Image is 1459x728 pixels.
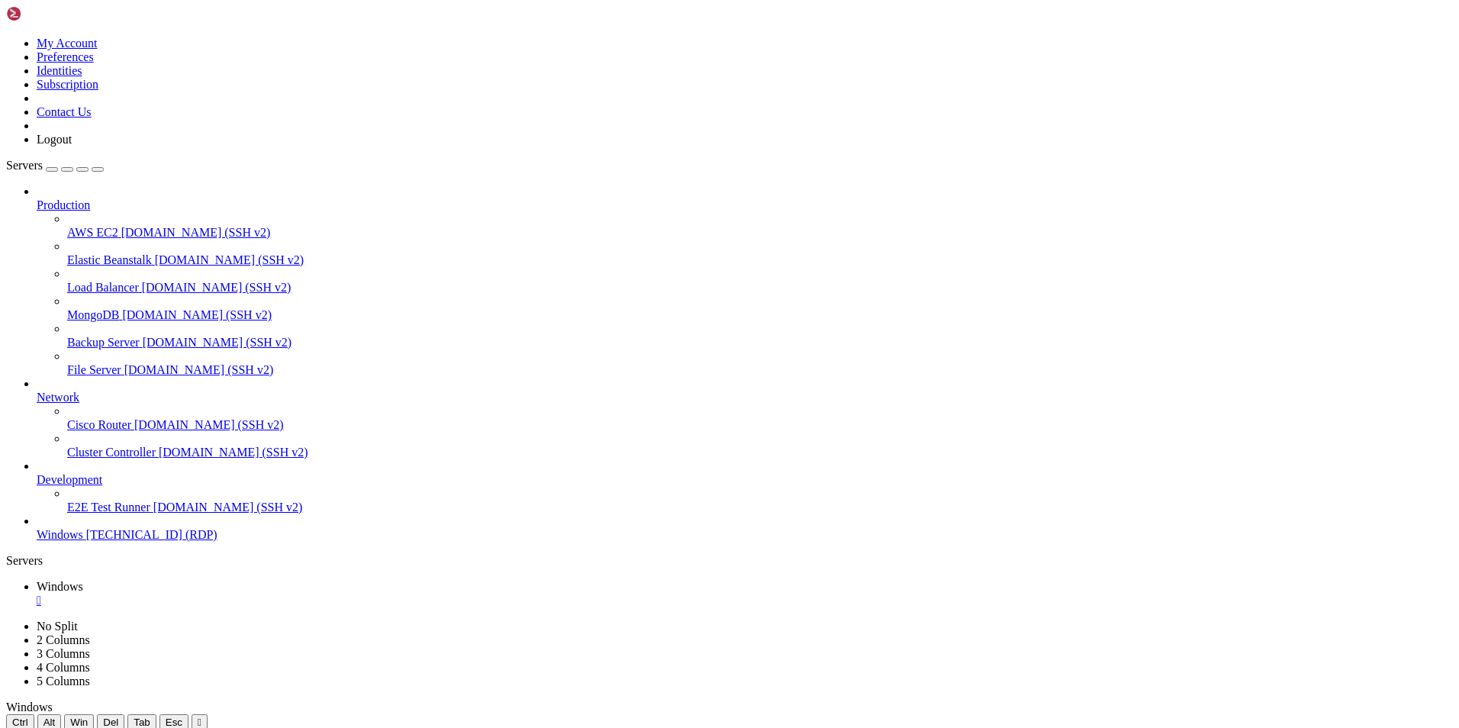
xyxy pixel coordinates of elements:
[124,363,274,376] span: [DOMAIN_NAME] (SSH v2)
[134,418,284,431] span: [DOMAIN_NAME] (SSH v2)
[155,253,304,266] span: [DOMAIN_NAME] (SSH v2)
[67,240,1453,267] li: Elastic Beanstalk [DOMAIN_NAME] (SSH v2)
[67,336,1453,350] a: Backup Server [DOMAIN_NAME] (SSH v2)
[67,212,1453,240] li: AWS EC2 [DOMAIN_NAME] (SSH v2)
[67,253,152,266] span: Elastic Beanstalk
[67,226,1453,240] a: AWS EC2 [DOMAIN_NAME] (SSH v2)
[37,185,1453,377] li: Production
[37,580,1453,607] a: Windows
[67,281,1453,295] a: Load Balancer [DOMAIN_NAME] (SSH v2)
[67,363,1453,377] a: File Server [DOMAIN_NAME] (SSH v2)
[37,594,1453,607] a: 
[67,501,150,514] span: E2E Test Runner
[67,253,1453,267] a: Elastic Beanstalk [DOMAIN_NAME] (SSH v2)
[37,391,1453,404] a: Network
[86,528,217,541] span: [TECHNICAL_ID] (RDP)
[37,514,1453,542] li: Windows [TECHNICAL_ID] (RDP)
[37,528,1453,542] a: Windows [TECHNICAL_ID] (RDP)
[198,717,201,728] div: 
[6,554,1453,568] div: Servers
[67,446,156,459] span: Cluster Controller
[67,418,1453,432] a: Cisco Router [DOMAIN_NAME] (SSH v2)
[67,308,1453,322] a: MongoDB [DOMAIN_NAME] (SSH v2)
[37,37,98,50] a: My Account
[166,717,182,728] span: Esc
[153,501,303,514] span: [DOMAIN_NAME] (SSH v2)
[67,267,1453,295] li: Load Balancer [DOMAIN_NAME] (SSH v2)
[37,391,79,404] span: Network
[43,717,56,728] span: Alt
[103,717,118,728] span: Del
[67,281,139,294] span: Load Balancer
[121,226,271,239] span: [DOMAIN_NAME] (SSH v2)
[6,701,53,714] span: Windows
[37,647,90,660] a: 3 Columns
[70,717,88,728] span: Win
[67,446,1453,459] a: Cluster Controller [DOMAIN_NAME] (SSH v2)
[37,459,1453,514] li: Development
[37,198,90,211] span: Production
[37,473,1453,487] a: Development
[37,50,94,63] a: Preferences
[37,661,90,674] a: 4 Columns
[37,675,90,688] a: 5 Columns
[67,501,1453,514] a: E2E Test Runner [DOMAIN_NAME] (SSH v2)
[37,633,90,646] a: 2 Columns
[67,432,1453,459] li: Cluster Controller [DOMAIN_NAME] (SSH v2)
[37,198,1453,212] a: Production
[6,159,43,172] span: Servers
[67,322,1453,350] li: Backup Server [DOMAIN_NAME] (SSH v2)
[67,350,1453,377] li: File Server [DOMAIN_NAME] (SSH v2)
[143,336,292,349] span: [DOMAIN_NAME] (SSH v2)
[37,133,72,146] a: Logout
[37,377,1453,459] li: Network
[67,295,1453,322] li: MongoDB [DOMAIN_NAME] (SSH v2)
[67,308,119,321] span: MongoDB
[67,404,1453,432] li: Cisco Router [DOMAIN_NAME] (SSH v2)
[37,105,92,118] a: Contact Us
[37,528,83,541] span: Windows
[122,308,272,321] span: [DOMAIN_NAME] (SSH v2)
[67,336,140,349] span: Backup Server
[142,281,291,294] span: [DOMAIN_NAME] (SSH v2)
[134,717,150,728] span: Tab
[67,418,131,431] span: Cisco Router
[6,6,94,21] img: Shellngn
[67,363,121,376] span: File Server
[12,717,28,728] span: Ctrl
[37,64,82,77] a: Identities
[67,226,118,239] span: AWS EC2
[37,620,78,633] a: No Split
[37,580,83,593] span: Windows
[67,487,1453,514] li: E2E Test Runner [DOMAIN_NAME] (SSH v2)
[6,159,104,172] a: Servers
[37,473,102,486] span: Development
[37,78,98,91] a: Subscription
[159,446,308,459] span: [DOMAIN_NAME] (SSH v2)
